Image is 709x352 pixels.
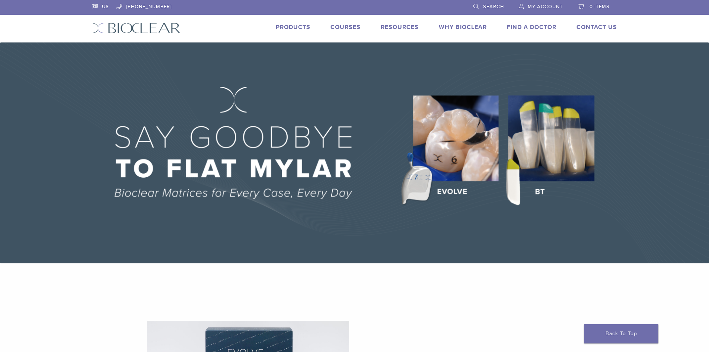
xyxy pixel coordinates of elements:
[381,23,419,31] a: Resources
[92,23,181,34] img: Bioclear
[330,23,361,31] a: Courses
[577,23,617,31] a: Contact Us
[528,4,563,10] span: My Account
[439,23,487,31] a: Why Bioclear
[276,23,310,31] a: Products
[483,4,504,10] span: Search
[507,23,556,31] a: Find A Doctor
[590,4,610,10] span: 0 items
[584,324,658,343] a: Back To Top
